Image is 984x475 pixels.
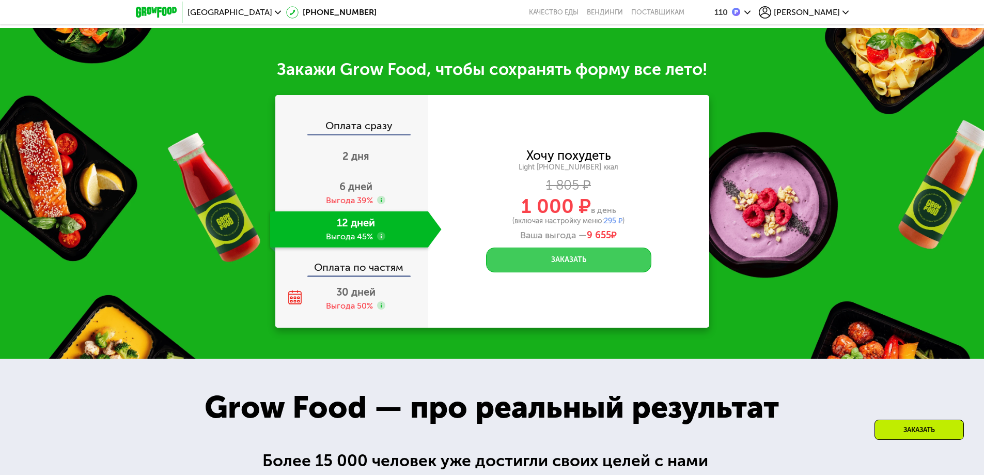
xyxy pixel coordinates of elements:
[587,8,623,17] a: Вендинги
[774,8,840,17] span: [PERSON_NAME]
[486,248,651,272] button: Заказать
[286,6,377,19] a: [PHONE_NUMBER]
[428,163,709,172] div: Light [PHONE_NUMBER] ккал
[587,230,617,241] span: ₽
[529,8,579,17] a: Качество еды
[342,150,369,162] span: 2 дня
[262,448,722,473] div: Более 15 000 человек уже достигли своих целей с нами
[428,218,709,225] div: (включая настройку меню: )
[428,230,709,241] div: Ваша выгода —
[276,110,428,134] div: Оплата сразу
[714,8,728,17] div: 110
[326,300,373,312] div: Выгода 50%
[339,180,372,193] span: 6 дней
[521,194,591,218] span: 1 000 ₽
[326,195,373,206] div: Выгода 39%
[276,252,428,275] div: Оплата по частям
[874,420,964,440] div: Заказать
[591,205,616,215] span: в день
[604,217,622,225] span: 295 ₽
[188,8,272,17] span: [GEOGRAPHIC_DATA]
[336,286,376,298] span: 30 дней
[631,8,684,17] div: поставщикам
[526,150,611,161] div: Хочу похудеть
[428,180,709,191] div: 1 805 ₽
[182,384,802,431] div: Grow Food — про реальный результат
[587,229,611,241] span: 9 655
